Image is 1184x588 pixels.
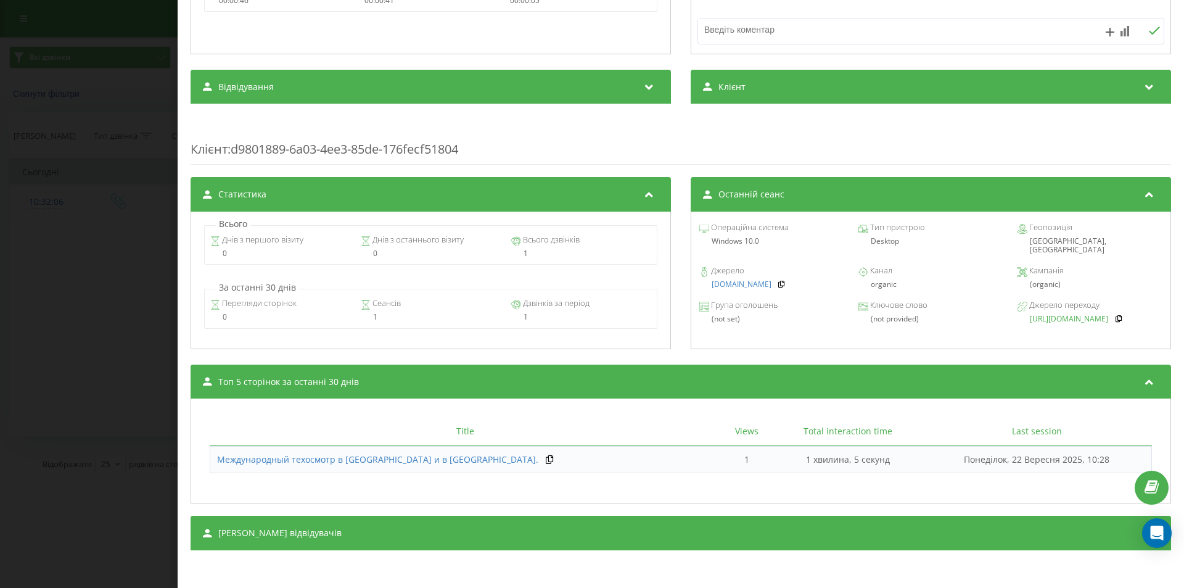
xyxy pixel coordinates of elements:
[1030,315,1108,323] a: [URL][DOMAIN_NAME]
[699,237,844,246] div: Windows 10.0
[361,249,501,258] div: 0
[921,417,1152,446] th: Last session
[220,297,297,310] span: Перегляди сторінок
[218,188,266,201] span: Статистика
[1017,237,1162,255] div: [GEOGRAPHIC_DATA], [GEOGRAPHIC_DATA]
[720,417,774,446] th: Views
[1142,518,1172,548] div: Open Intercom Messenger
[210,249,350,258] div: 0
[1027,222,1072,234] span: Геопозиція
[217,453,538,465] span: Международный техосмотр в [GEOGRAPHIC_DATA] и в [GEOGRAPHIC_DATA].
[718,188,784,201] span: Останній сеанс
[774,417,922,446] th: Total interaction time
[858,237,1003,246] div: Desktop
[218,81,274,93] span: Відвідування
[868,265,892,277] span: Канал
[521,234,580,246] span: Всього дзвінків
[709,222,789,234] span: Операційна система
[1027,265,1064,277] span: Кампанія
[361,313,501,321] div: 1
[868,222,924,234] span: Тип пристрою
[511,313,651,321] div: 1
[210,417,720,446] th: Title
[858,315,1003,323] div: (not provided)
[868,299,927,312] span: Ключове слово
[1027,299,1100,312] span: Джерело переходу
[718,81,746,93] span: Клієнт
[210,313,350,321] div: 0
[699,315,844,323] div: (not set)
[858,280,1003,289] div: organic
[371,234,464,246] span: Днів з останнього візиту
[217,453,538,466] a: Международный техосмотр в [GEOGRAPHIC_DATA] и в [GEOGRAPHIC_DATA].
[774,446,922,473] td: 1 хвилина, 5 секунд
[216,218,250,230] p: Всього
[709,265,744,277] span: Джерело
[371,297,401,310] span: Сеансів
[521,297,590,310] span: Дзвінків за період
[220,234,303,246] span: Днів з першого візиту
[511,249,651,258] div: 1
[921,446,1152,473] td: Понеділок, 22 Вересня 2025, 10:28
[191,141,228,157] span: Клієнт
[191,116,1171,165] div: : d9801889-6a03-4ee3-85de-176fecf51804
[216,281,299,294] p: За останні 30 днів
[720,446,774,473] td: 1
[218,376,359,388] span: Топ 5 сторінок за останні 30 днів
[218,527,342,539] span: [PERSON_NAME] відвідувачів
[709,299,778,312] span: Група оголошень
[1017,280,1162,289] div: (organic)
[712,280,771,289] a: [DOMAIN_NAME]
